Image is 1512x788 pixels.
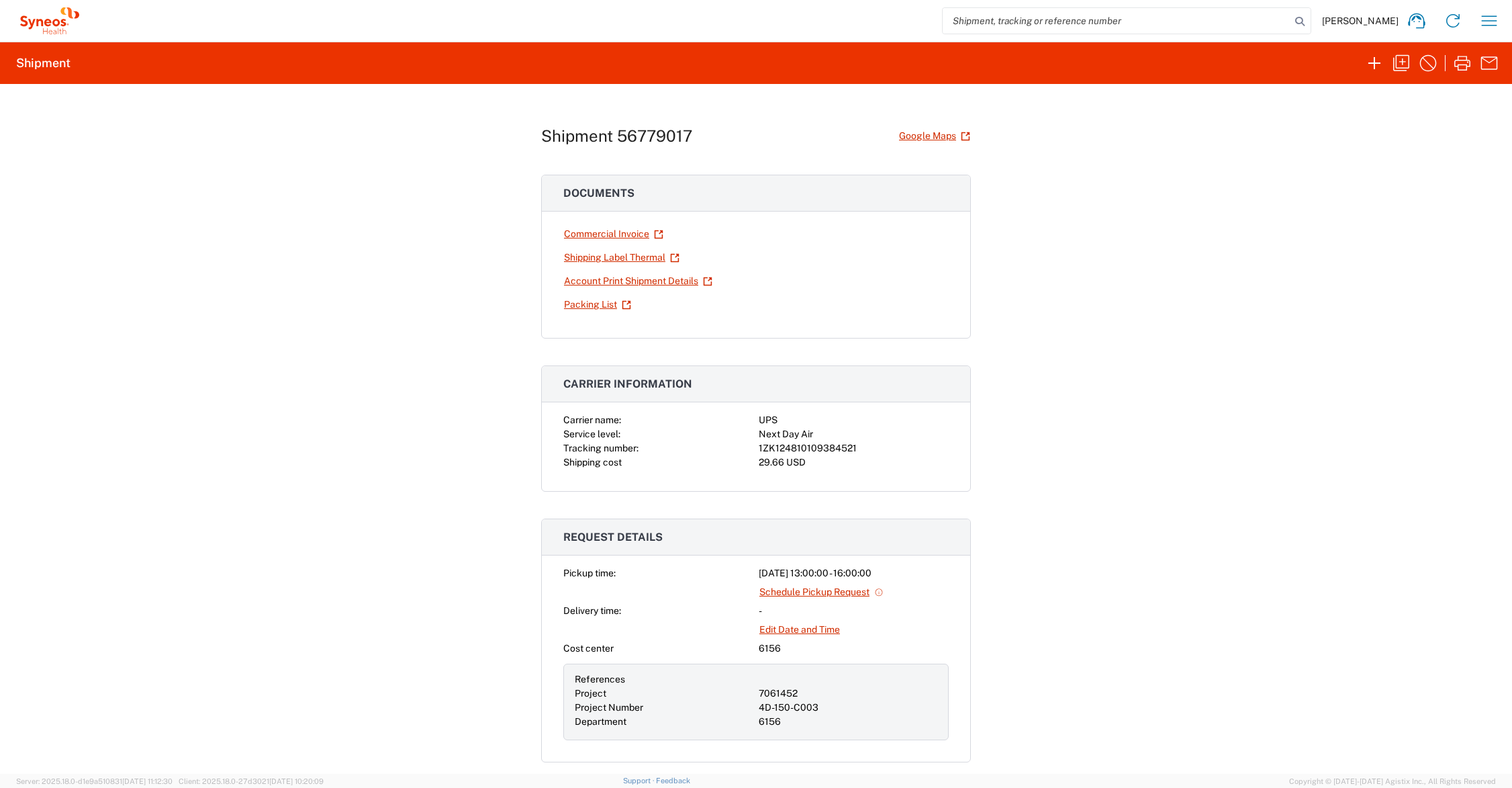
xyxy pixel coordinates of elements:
span: Pickup time: [563,568,616,578]
div: Project Number [575,701,753,715]
a: Support [623,777,657,785]
h1: Shipment 56779017 [541,126,692,146]
span: Documents [563,187,634,200]
div: Department [575,715,753,729]
a: Google Maps [898,124,971,148]
span: Service level: [563,429,620,439]
span: Tracking number: [563,443,639,453]
span: Delivery time: [563,605,621,616]
a: Shipping Label Thermal [563,246,680,269]
div: UPS [759,413,949,427]
span: Shipping cost [563,457,622,468]
a: Feedback [656,777,690,785]
div: 4D-150-C003 [759,701,937,715]
a: Packing List [563,293,632,316]
a: Edit Date and Time [759,618,841,642]
h2: Shipment [16,55,70,71]
input: Shipment, tracking or reference number [943,8,1290,34]
div: Next Day Air [759,427,949,441]
a: Schedule Pickup Request [759,580,884,604]
div: 6156 [759,715,937,729]
div: Project [575,687,753,701]
span: Carrier information [563,378,692,390]
span: Server: 2025.18.0-d1e9a510831 [16,777,173,785]
div: 6156 [759,642,949,656]
span: Cost center [563,643,614,654]
div: 7061452 [759,687,937,701]
a: Commercial Invoice [563,222,664,246]
span: References [575,674,625,685]
div: 1ZK124810109384521 [759,441,949,455]
div: 29.66 USD [759,455,949,470]
div: - [759,604,949,618]
span: [DATE] 11:12:30 [122,777,173,785]
span: Request details [563,531,663,543]
span: Carrier name: [563,414,621,425]
div: [DATE] 13:00:00 - 16:00:00 [759,566,949,580]
span: Client: 2025.18.0-27d3021 [179,777,324,785]
span: [DATE] 10:20:09 [269,777,324,785]
span: [PERSON_NAME] [1322,15,1399,27]
a: Account Print Shipment Details [563,269,713,293]
span: Copyright © [DATE]-[DATE] Agistix Inc., All Rights Reserved [1289,775,1496,787]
